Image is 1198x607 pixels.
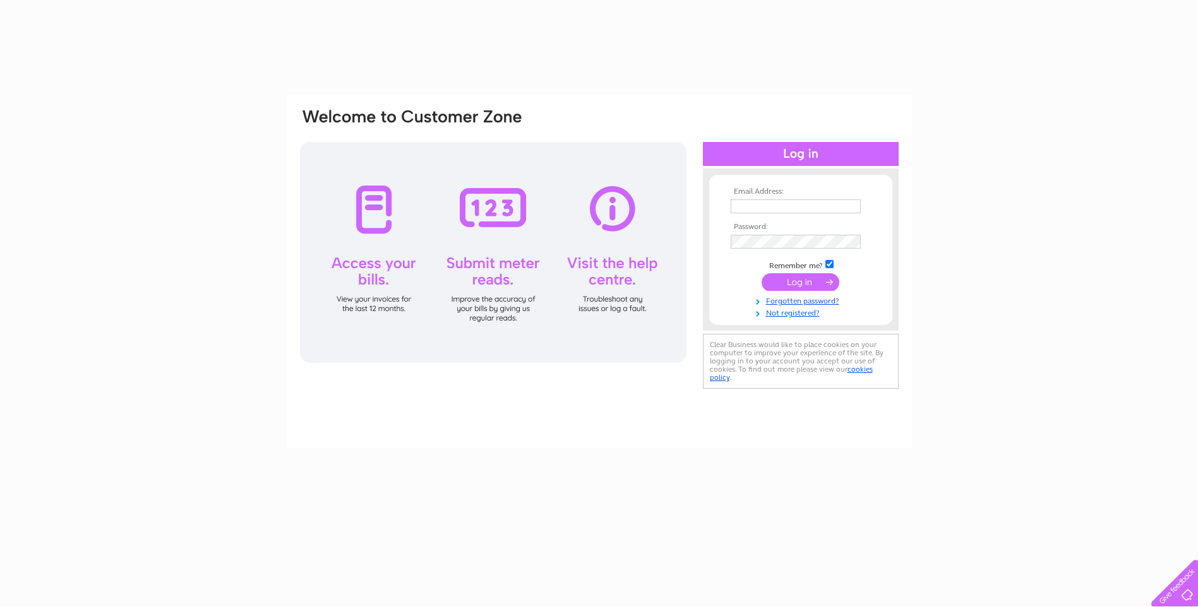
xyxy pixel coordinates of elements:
[710,365,873,382] a: cookies policy
[762,273,839,291] input: Submit
[731,306,874,318] a: Not registered?
[731,294,874,306] a: Forgotten password?
[728,187,874,196] th: Email Address:
[703,334,899,389] div: Clear Business would like to place cookies on your computer to improve your experience of the sit...
[728,223,874,232] th: Password:
[728,258,874,271] td: Remember me?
